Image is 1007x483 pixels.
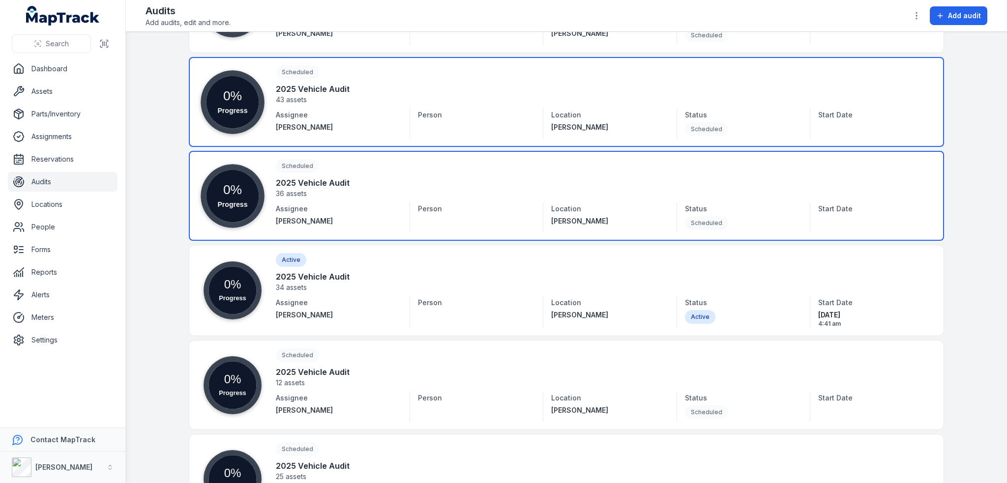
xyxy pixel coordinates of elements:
[146,4,231,18] h2: Audits
[930,6,987,25] button: Add audit
[276,405,402,415] a: [PERSON_NAME]
[8,308,118,327] a: Meters
[551,405,661,415] a: [PERSON_NAME]
[818,310,928,320] span: [DATE]
[551,216,661,226] a: [PERSON_NAME]
[685,216,728,230] div: Scheduled
[551,123,608,131] span: [PERSON_NAME]
[276,122,402,132] a: [PERSON_NAME]
[8,195,118,214] a: Locations
[8,240,118,259] a: Forms
[276,310,402,320] a: [PERSON_NAME]
[30,435,95,444] strong: Contact MapTrack
[8,59,118,79] a: Dashboard
[551,28,661,38] a: [PERSON_NAME]
[685,28,728,42] div: Scheduled
[8,127,118,146] a: Assignments
[551,310,661,320] a: [PERSON_NAME]
[551,217,608,225] span: [PERSON_NAME]
[8,104,118,124] a: Parts/Inventory
[8,330,118,350] a: Settings
[146,18,231,28] span: Add audits, edit and more.
[8,217,118,237] a: People
[818,320,928,328] span: 4:41 am
[8,172,118,192] a: Audits
[685,310,715,324] div: Active
[276,216,402,226] a: [PERSON_NAME]
[26,6,100,26] a: MapTrack
[8,82,118,101] a: Assets
[276,28,402,38] a: [PERSON_NAME]
[8,285,118,305] a: Alerts
[551,311,608,319] span: [PERSON_NAME]
[8,149,118,169] a: Reservations
[8,262,118,282] a: Reports
[551,122,661,132] a: [PERSON_NAME]
[46,39,69,49] span: Search
[551,406,608,414] span: [PERSON_NAME]
[685,122,728,136] div: Scheduled
[818,310,928,328] time: 08/10/2025, 4:41:37 am
[551,29,608,37] span: [PERSON_NAME]
[685,405,728,419] div: Scheduled
[12,34,91,53] button: Search
[948,11,981,21] span: Add audit
[35,463,92,471] strong: [PERSON_NAME]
